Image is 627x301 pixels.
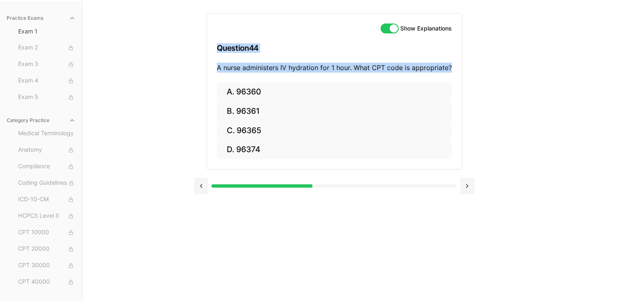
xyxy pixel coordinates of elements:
[18,27,75,35] span: Exam 1
[18,43,75,52] span: Exam 2
[400,26,452,31] label: Show Explanations
[15,41,79,54] button: Exam 2
[15,209,79,223] button: HCPCS Level II
[18,277,75,287] span: CPT 40000
[18,162,75,171] span: Compliance
[18,261,75,270] span: CPT 30000
[18,245,75,254] span: CPT 20000
[18,179,75,188] span: Coding Guidelines
[18,195,75,204] span: ICD-10-CM
[18,146,75,155] span: Anatomy
[15,25,79,38] button: Exam 1
[3,12,79,25] button: Practice Exams
[18,60,75,69] span: Exam 3
[217,140,452,160] button: D. 96374
[18,228,75,237] span: CPT 10000
[217,102,452,121] button: B. 96361
[15,259,79,272] button: CPT 30000
[217,36,452,60] h3: Question 44
[15,143,79,157] button: Anatomy
[15,127,79,140] button: Medical Terminology
[15,91,79,104] button: Exam 5
[18,93,75,102] span: Exam 5
[15,58,79,71] button: Exam 3
[15,176,79,190] button: Coding Guidelines
[18,76,75,85] span: Exam 4
[18,129,75,138] span: Medical Terminology
[15,242,79,256] button: CPT 20000
[18,212,75,221] span: HCPCS Level II
[15,74,79,87] button: Exam 4
[15,226,79,239] button: CPT 10000
[15,193,79,206] button: ICD-10-CM
[217,82,452,102] button: A. 96360
[217,63,452,73] p: A nurse administers IV hydration for 1 hour. What CPT code is appropriate?
[217,121,452,140] button: C. 96365
[15,275,79,289] button: CPT 40000
[3,114,79,127] button: Category Practice
[15,160,79,173] button: Compliance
